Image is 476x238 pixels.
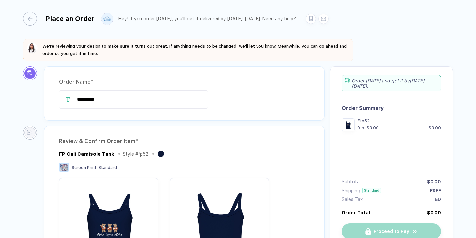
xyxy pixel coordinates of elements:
div: Shipping [342,188,360,193]
div: $0.00 [427,179,441,184]
img: user profile [101,13,113,25]
div: $0.00 [366,125,379,130]
img: Screen Print [59,163,69,172]
img: 1257cdb9-1367-4740-bbfc-85c86b33dd3d_nt_front_1758830741059.jpg [343,120,353,130]
div: x [361,125,365,130]
div: Place an Order [45,15,95,23]
div: 0 [357,125,360,130]
div: FREE [430,188,441,193]
button: We're reviewing your design to make sure it turns out great. If anything needs to be changed, we'... [27,43,349,57]
div: Order Name [59,77,309,87]
div: $0.00 [427,210,441,215]
div: #fp52 [357,118,441,123]
div: $0.00 [428,125,441,130]
div: Order Summary [342,105,441,111]
div: Style # fp52 [123,151,148,157]
div: Sales Tax [342,197,363,202]
div: Subtotal [342,179,361,184]
div: FP Cali Camisole Tank [59,151,114,157]
span: Screen Print : [72,165,98,170]
span: Standard [99,165,117,170]
img: sophie [27,43,38,53]
div: Order Total [342,210,370,215]
div: Hey! If you order [DATE], you'll get it delivered by [DATE]–[DATE]. Need any help? [118,16,296,22]
div: Standard [362,188,381,193]
div: TBD [431,197,441,202]
div: Review & Confirm Order Item [59,136,309,147]
div: Order [DATE] and get it by [DATE]–[DATE] . [342,75,441,91]
span: We're reviewing your design to make sure it turns out great. If anything needs to be changed, we'... [42,44,347,56]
